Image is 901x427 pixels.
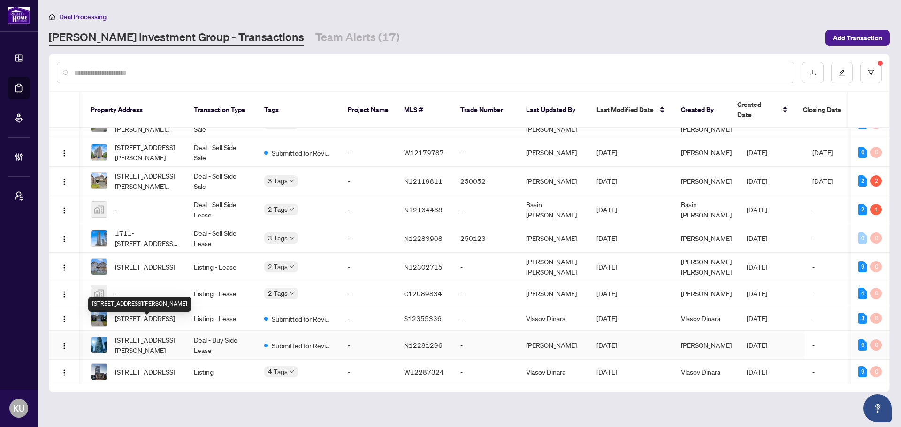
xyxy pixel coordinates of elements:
[91,173,107,189] img: thumbnail-img
[340,306,397,331] td: -
[747,205,767,214] span: [DATE]
[681,234,732,242] span: [PERSON_NAME]
[57,286,72,301] button: Logo
[519,92,589,128] th: Last Updated By
[61,150,68,157] img: Logo
[186,138,257,167] td: Deal - Sell Side Sale
[453,306,519,331] td: -
[453,195,519,224] td: -
[596,367,617,376] span: [DATE]
[870,175,882,187] div: 2
[268,366,288,377] span: 4 Tags
[61,235,68,243] img: Logo
[858,366,867,377] div: 9
[57,337,72,352] button: Logo
[290,264,294,269] span: down
[681,200,732,219] span: Basin [PERSON_NAME]
[805,331,870,360] td: -
[681,177,732,185] span: [PERSON_NAME]
[681,148,732,157] span: [PERSON_NAME]
[805,281,870,306] td: -
[795,92,861,128] th: Closing Date
[404,314,442,322] span: S12355336
[519,138,589,167] td: [PERSON_NAME]
[115,367,175,377] span: [STREET_ADDRESS]
[681,289,732,298] span: [PERSON_NAME]
[186,195,257,224] td: Deal - Sell Side Lease
[858,232,867,244] div: 0
[91,259,107,275] img: thumbnail-img
[805,360,870,384] td: -
[186,224,257,253] td: Deal - Sell Side Lease
[61,291,68,298] img: Logo
[272,148,333,158] span: Submitted for Review
[863,394,892,422] button: Open asap
[61,315,68,323] img: Logo
[61,207,68,214] img: Logo
[49,30,304,46] a: [PERSON_NAME] Investment Group - Transactions
[404,262,443,271] span: N12302715
[61,178,68,186] img: Logo
[747,289,767,298] span: [DATE]
[519,224,589,253] td: [PERSON_NAME]
[115,142,179,163] span: [STREET_ADDRESS][PERSON_NAME]
[747,234,767,242] span: [DATE]
[870,288,882,299] div: 0
[13,402,24,415] span: KU
[681,341,732,349] span: [PERSON_NAME]
[803,105,841,115] span: Closing Date
[730,92,795,128] th: Created Date
[57,311,72,326] button: Logo
[858,204,867,215] div: 2
[519,331,589,360] td: [PERSON_NAME]
[340,360,397,384] td: -
[589,92,673,128] th: Last Modified Date
[186,92,257,128] th: Transaction Type
[61,342,68,350] img: Logo
[290,179,294,183] span: down
[115,228,179,248] span: 1711-[STREET_ADDRESS][PERSON_NAME][PERSON_NAME]
[91,202,107,217] img: thumbnail-img
[315,30,400,46] a: Team Alerts (17)
[453,253,519,281] td: -
[91,285,107,301] img: thumbnail-img
[49,14,55,20] span: home
[858,175,867,187] div: 2
[88,297,191,312] div: [STREET_ADDRESS][PERSON_NAME]
[340,281,397,306] td: -
[268,288,288,299] span: 2 Tags
[186,167,257,195] td: Deal - Sell Side Sale
[14,191,23,201] span: user-switch
[61,264,68,271] img: Logo
[747,262,767,271] span: [DATE]
[57,145,72,160] button: Logo
[257,92,340,128] th: Tags
[340,253,397,281] td: -
[453,331,519,360] td: -
[453,167,519,195] td: 250052
[115,171,179,191] span: [STREET_ADDRESS][PERSON_NAME][PERSON_NAME]
[404,177,443,185] span: N12119811
[453,92,519,128] th: Trade Number
[519,195,589,224] td: Basin [PERSON_NAME]
[858,339,867,351] div: 6
[839,69,845,76] span: edit
[519,306,589,331] td: Vlasov Dinara
[858,261,867,272] div: 9
[596,148,617,157] span: [DATE]
[91,337,107,353] img: thumbnail-img
[404,205,443,214] span: N12164468
[290,236,294,240] span: down
[268,261,288,272] span: 2 Tags
[91,364,107,380] img: thumbnail-img
[340,167,397,195] td: -
[186,360,257,384] td: Listing
[340,92,397,128] th: Project Name
[673,92,730,128] th: Created By
[404,367,444,376] span: W12287324
[519,167,589,195] td: [PERSON_NAME]
[870,204,882,215] div: 1
[115,204,117,215] span: -
[805,306,870,331] td: -
[681,257,732,276] span: [PERSON_NAME] [PERSON_NAME]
